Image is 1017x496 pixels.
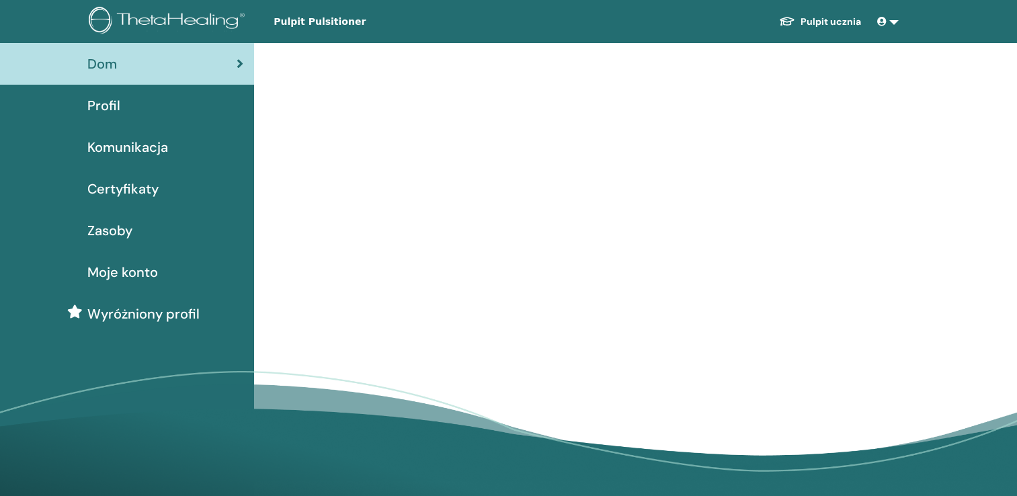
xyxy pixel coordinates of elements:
a: Pulpit ucznia [768,9,872,34]
span: Moje konto [87,262,158,282]
span: Profil [87,95,120,116]
span: Certyfikaty [87,179,159,199]
span: Zasoby [87,220,132,241]
img: logo.png [89,7,249,37]
span: Dom [87,54,117,74]
span: Pulpit Pulsitioner [274,15,475,29]
span: Wyróżniony profil [87,304,200,324]
img: graduation-cap-white.svg [779,15,795,27]
span: Komunikacja [87,137,168,157]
